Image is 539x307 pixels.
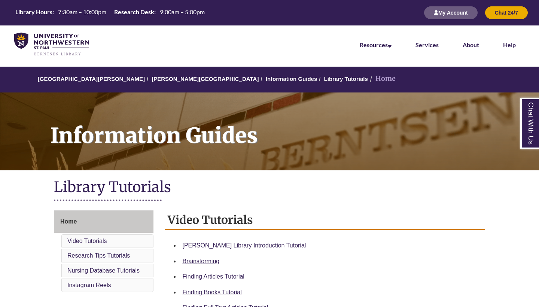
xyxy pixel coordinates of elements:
[42,92,539,161] h1: Information Guides
[54,178,485,198] h1: Library Tutorials
[324,76,368,82] a: Library Tutorials
[12,8,55,16] th: Library Hours:
[54,210,153,233] a: Home
[14,33,89,56] img: UNWSP Library Logo
[266,76,317,82] a: Information Guides
[67,267,140,274] a: Nursing Database Tutorials
[183,258,220,264] a: Brainstorming
[60,218,77,225] span: Home
[485,9,528,16] a: Chat 24/7
[12,8,208,18] a: Hours Today
[58,8,106,15] span: 7:30am – 10:00pm
[424,9,478,16] a: My Account
[360,41,392,48] a: Resources
[503,41,516,48] a: Help
[67,252,130,259] a: Research Tips Tutorials
[485,6,528,19] button: Chat 24/7
[424,6,478,19] button: My Account
[183,273,244,280] a: Finding Articles Tutorial
[160,8,205,15] span: 9:00am – 5:00pm
[152,76,259,82] a: [PERSON_NAME][GEOGRAPHIC_DATA]
[67,238,107,244] a: Video Tutorials
[415,41,439,48] a: Services
[54,210,153,294] div: Guide Page Menu
[38,76,145,82] a: [GEOGRAPHIC_DATA][PERSON_NAME]
[463,41,479,48] a: About
[67,282,111,288] a: Instagram Reels
[368,73,396,84] li: Home
[183,289,242,295] a: Finding Books Tutorial
[12,8,208,17] table: Hours Today
[111,8,157,16] th: Research Desk:
[165,210,485,230] h2: Video Tutorials
[183,242,306,249] a: [PERSON_NAME] Library Introduction Tutorial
